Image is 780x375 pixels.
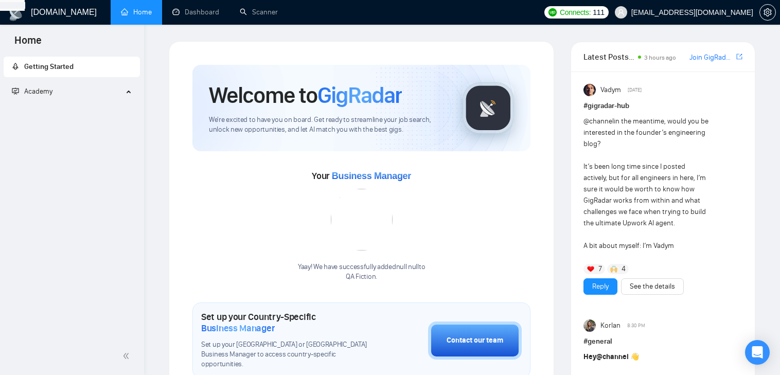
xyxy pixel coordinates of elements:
[298,272,425,282] p: QA Fiction .
[583,50,635,63] span: Latest Posts from the GigRadar Community
[12,87,19,95] span: fund-projection-screen
[463,82,514,134] img: gigradar-logo.png
[209,115,446,135] span: We're excited to have you on board. Get ready to streamline your job search, unlock new opportuni...
[760,8,775,16] span: setting
[201,340,377,369] span: Set up your [GEOGRAPHIC_DATA] or [GEOGRAPHIC_DATA] Business Manager to access country-specific op...
[24,62,74,71] span: Getting Started
[240,8,278,16] a: searchScanner
[24,87,52,96] span: Academy
[627,321,645,330] span: 8:30 PM
[617,9,625,16] span: user
[447,335,503,346] div: Contact our team
[644,54,676,61] span: 3 hours ago
[331,189,393,251] img: error
[630,281,675,292] a: See the details
[736,52,742,61] span: export
[736,52,742,62] a: export
[6,33,50,55] span: Home
[587,265,594,273] img: ❤️
[596,352,629,361] span: @channel
[428,322,522,360] button: Contact our team
[583,117,614,126] span: @channel
[600,84,621,96] span: Vadym
[548,8,557,16] img: upwork-logo.png
[622,264,626,274] span: 4
[332,171,411,181] span: Business Manager
[628,85,642,95] span: [DATE]
[600,320,621,331] span: Korlan
[583,100,742,112] h1: # gigradar-hub
[592,281,609,292] a: Reply
[121,8,152,16] a: homeHome
[209,81,402,109] h1: Welcome to
[12,87,52,96] span: Academy
[621,278,684,295] button: See the details
[560,7,591,18] span: Connects:
[8,5,25,21] img: logo
[610,265,617,273] img: 🙌
[583,352,629,361] strong: Hey
[201,323,275,334] span: Business Manager
[12,63,19,70] span: rocket
[583,319,596,332] img: Korlan
[598,264,602,274] span: 7
[201,311,377,334] h1: Set up your Country-Specific
[630,352,639,361] span: 👋
[689,52,734,63] a: Join GigRadar Slack Community
[4,57,140,77] li: Getting Started
[583,278,617,295] button: Reply
[583,84,596,96] img: Vadym
[172,8,219,16] a: dashboardDashboard
[759,8,776,16] a: setting
[122,351,133,361] span: double-left
[317,81,402,109] span: GigRadar
[312,170,411,182] span: Your
[759,4,776,21] button: setting
[745,340,770,365] div: Open Intercom Messenger
[583,336,742,347] h1: # general
[593,7,604,18] span: 111
[298,262,425,282] div: Yaay! We have successfully added null null to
